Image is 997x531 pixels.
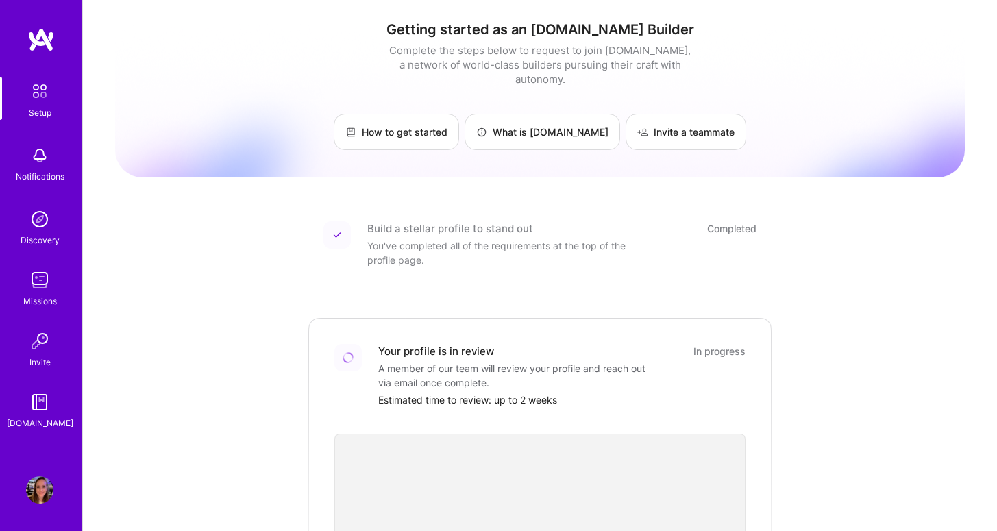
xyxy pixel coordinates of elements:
[341,350,355,365] img: Loading
[693,344,746,358] div: In progress
[115,21,965,38] h1: Getting started as an [DOMAIN_NAME] Builder
[26,206,53,233] img: discovery
[367,221,533,236] div: Build a stellar profile to stand out
[626,114,746,150] a: Invite a teammate
[7,416,73,430] div: [DOMAIN_NAME]
[465,114,620,150] a: What is [DOMAIN_NAME]
[29,355,51,369] div: Invite
[378,393,746,407] div: Estimated time to review: up to 2 weeks
[26,328,53,355] img: Invite
[707,221,756,236] div: Completed
[23,294,57,308] div: Missions
[25,77,54,106] img: setup
[378,361,652,390] div: A member of our team will review your profile and reach out via email once complete.
[16,169,64,184] div: Notifications
[367,238,641,267] div: You've completed all of the requirements at the top of the profile page.
[26,267,53,294] img: teamwork
[29,106,51,120] div: Setup
[23,476,57,504] a: User Avatar
[26,142,53,169] img: bell
[345,127,356,138] img: How to get started
[27,27,55,52] img: logo
[476,127,487,138] img: What is A.Team
[21,233,60,247] div: Discovery
[637,127,648,138] img: Invite a teammate
[26,476,53,504] img: User Avatar
[26,388,53,416] img: guide book
[386,43,694,86] div: Complete the steps below to request to join [DOMAIN_NAME], a network of world-class builders purs...
[334,114,459,150] a: How to get started
[378,344,494,358] div: Your profile is in review
[333,231,341,239] img: Completed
